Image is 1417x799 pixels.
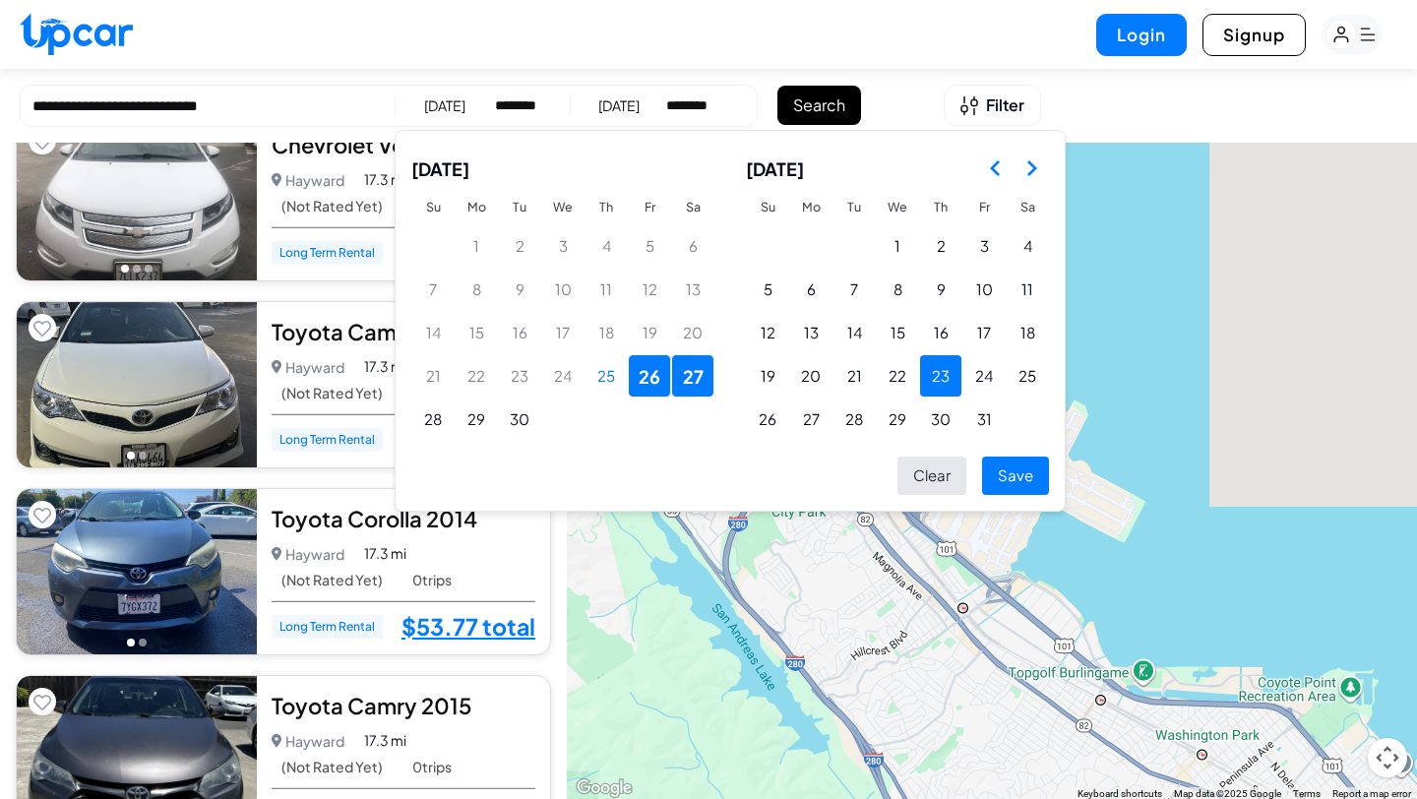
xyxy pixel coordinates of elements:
button: Friday, September 19th, 2025 [629,312,670,353]
div: [DATE] [598,95,640,115]
button: Monday, September 1st, 2025 [456,225,497,267]
a: Report a map error [1332,788,1411,799]
span: 17.3 mi [364,730,406,751]
button: Friday, October 3rd, 2025 [963,225,1005,267]
p: Hayward [272,166,345,194]
a: $53.77 total [401,614,535,640]
span: (Not Rated Yet) [281,385,383,401]
button: Saturday, October 18th, 2025 [1007,312,1048,353]
button: Go to photo 3 [145,265,153,273]
button: Thursday, September 18th, 2025 [585,312,627,353]
button: Tuesday, September 9th, 2025 [499,269,540,310]
button: Thursday, October 2nd, 2025 [920,225,961,267]
button: Saturday, September 13th, 2025 [672,269,713,310]
button: Thursday, September 11th, 2025 [585,269,627,310]
div: Toyota Corolla 2014 [272,504,535,533]
table: October 2025 [746,190,1049,441]
button: Thursday, October 23rd, 2025 [920,355,961,397]
button: Go to the Next Month [1014,151,1049,186]
button: Sunday, October 12th, 2025 [747,312,788,353]
button: Friday, September 12th, 2025 [629,269,670,310]
span: 17.3 mi [364,356,406,377]
span: 17.3 mi [364,543,406,564]
button: Wednesday, October 22nd, 2025 [877,355,918,397]
button: Monday, September 29th, 2025 [456,399,497,440]
button: Wednesday, September 17th, 2025 [542,312,584,353]
span: [DATE] [746,147,804,190]
span: Filter [986,93,1024,117]
button: Sunday, September 14th, 2025 [412,312,454,353]
button: Saturday, September 6th, 2025 [672,225,713,267]
th: Sunday [411,190,455,224]
span: 0 trips [412,572,452,588]
th: Saturday [1006,190,1049,224]
button: Go to photo 1 [121,265,129,273]
button: Go to photo 2 [139,639,147,646]
span: Long Term Rental [272,615,383,639]
button: Tuesday, September 2nd, 2025 [499,225,540,267]
button: Go to photo 2 [133,265,141,273]
button: Monday, October 6th, 2025 [790,269,832,310]
span: 17.3 mi [364,169,406,190]
button: Monday, September 22nd, 2025 [456,355,497,397]
button: Saturday, September 27th, 2025, selected [672,355,713,397]
button: Thursday, September 4th, 2025 [585,225,627,267]
button: Sunday, October 19th, 2025 [747,355,788,397]
button: Wednesday, October 15th, 2025 [877,312,918,353]
button: Thursday, October 9th, 2025 [920,269,961,310]
button: Monday, October 20th, 2025 [790,355,832,397]
div: [DATE] [424,95,465,115]
button: Saturday, September 20th, 2025 [672,312,713,353]
span: Long Term Rental [272,241,383,265]
button: Friday, October 24th, 2025 [963,355,1005,397]
img: Upcar Logo [20,13,133,55]
span: Long Term Rental [272,428,383,452]
th: Monday [789,190,832,224]
button: Tuesday, October 21st, 2025 [833,355,875,397]
button: Save [982,457,1049,495]
span: (Not Rated Yet) [281,759,383,775]
button: Monday, September 15th, 2025 [456,312,497,353]
button: Sunday, October 26th, 2025 [747,399,788,440]
a: Terms (opens in new tab) [1293,788,1321,799]
button: Go to the Previous Month [978,151,1014,186]
th: Thursday [919,190,962,224]
th: Sunday [746,190,789,224]
button: Wednesday, September 24th, 2025 [542,355,584,397]
span: Map data ©2025 Google [1174,788,1281,799]
button: Thursday, October 30th, 2025 [920,399,961,440]
th: Saturday [671,190,714,224]
button: Friday, October 10th, 2025 [963,269,1005,310]
th: Tuesday [498,190,541,224]
button: Saturday, October 11th, 2025 [1007,269,1048,310]
button: Friday, October 17th, 2025 [963,312,1005,353]
th: Monday [455,190,498,224]
button: Saturday, October 25th, 2025 [1007,355,1048,397]
button: Today, Thursday, September 25th, 2025 [585,355,627,397]
button: Go to photo 1 [127,639,135,646]
button: Sunday, September 28th, 2025 [412,399,454,440]
div: Toyota Camry 2015 [272,691,535,720]
button: Tuesday, October 14th, 2025 [833,312,875,353]
div: Chevrolet Volt 2015 [272,130,535,159]
p: Hayward [272,540,345,568]
button: Wednesday, October 1st, 2025 [877,225,918,267]
button: Clear [897,457,966,495]
th: Wednesday [541,190,585,224]
button: Add to favorites [29,501,56,528]
th: Wednesday [876,190,919,224]
button: Sunday, September 21st, 2025 [412,355,454,397]
button: Monday, October 13th, 2025 [790,312,832,353]
th: Thursday [585,190,628,224]
button: Tuesday, September 16th, 2025 [499,312,540,353]
button: Go to photo 1 [127,452,135,460]
button: Sunday, September 7th, 2025 [412,269,454,310]
button: Monday, October 27th, 2025 [790,399,832,440]
button: Tuesday, October 28th, 2025 [833,399,875,440]
table: September 2025 [411,190,714,441]
button: Signup [1202,14,1306,56]
img: Car Image [17,115,257,280]
p: Hayward [272,727,345,755]
button: Add to favorites [29,688,56,715]
button: Wednesday, October 8th, 2025 [877,269,918,310]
